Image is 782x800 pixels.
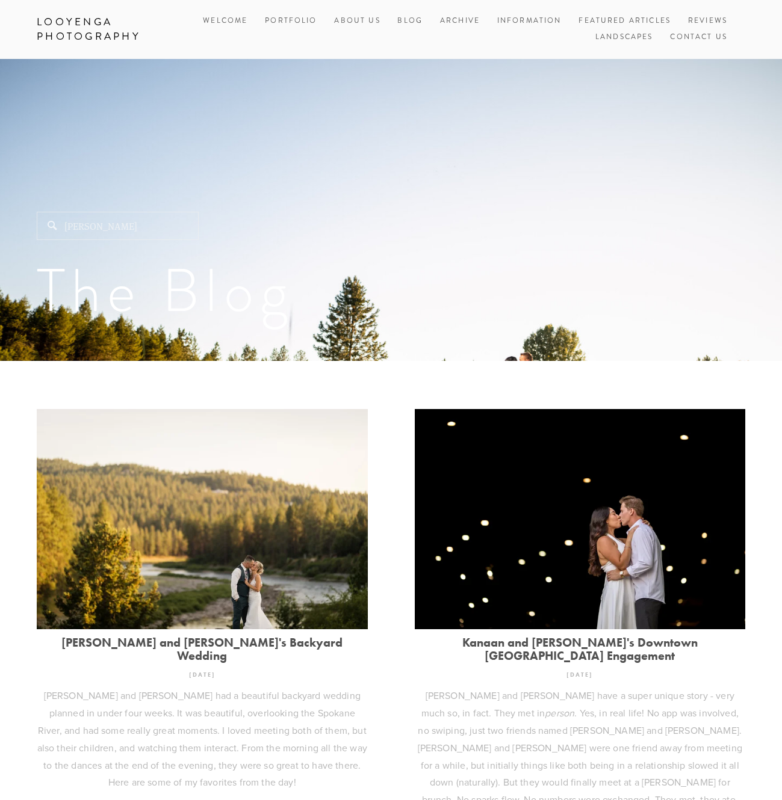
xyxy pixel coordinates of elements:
h1: The Blog [37,260,745,321]
p: [PERSON_NAME] and [PERSON_NAME] had a beautiful backyard wedding planned in under four weeks. It ... [37,687,368,791]
em: person [545,706,574,719]
a: Contact Us [670,29,727,46]
a: Looyenga Photography [28,12,189,47]
a: Blog [397,13,423,29]
a: Kanaan and [PERSON_NAME]'s Downtown [GEOGRAPHIC_DATA] Engagement [415,636,746,662]
a: [PERSON_NAME] and [PERSON_NAME]'s Backyard Wedding [37,636,368,662]
a: Featured Articles [579,13,671,29]
img: Michael and Heather's Backyard Wedding [37,408,368,629]
a: Reviews [688,13,727,29]
a: Portfolio [265,16,317,26]
a: Information [497,16,562,26]
img: Kanaan and Jessica's Downtown Spokane Engagement [415,408,746,629]
time: [DATE] [189,666,216,683]
a: About Us [334,13,380,29]
a: Welcome [203,13,247,29]
input: Search [37,212,199,240]
time: [DATE] [566,666,593,683]
a: Archive [440,13,480,29]
a: Landscapes [595,29,653,46]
